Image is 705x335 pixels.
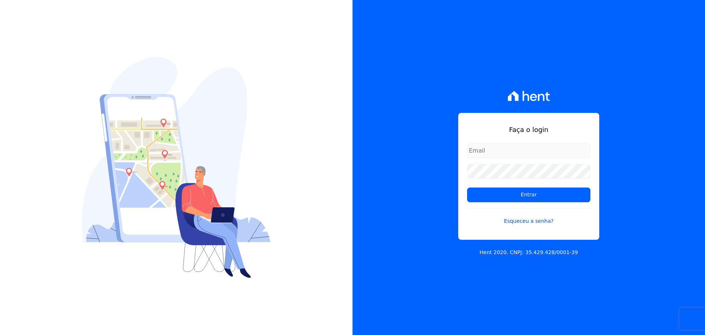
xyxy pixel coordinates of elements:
[467,208,590,225] a: Esqueceu a senha?
[467,143,590,158] input: Email
[467,125,590,135] h1: Faça o login
[480,249,578,256] p: Hent 2020. CNPJ: 35.429.428/0001-39
[467,188,590,202] input: Entrar
[82,57,271,278] img: Login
